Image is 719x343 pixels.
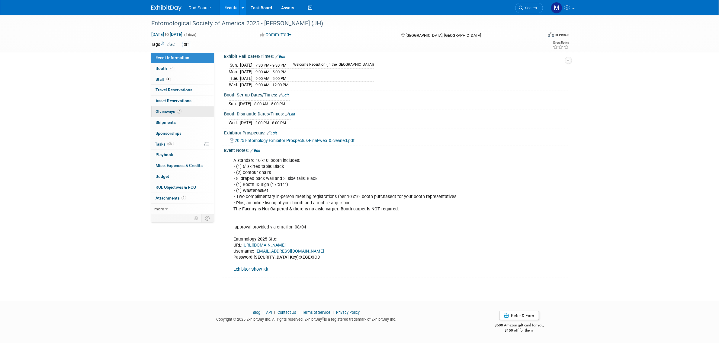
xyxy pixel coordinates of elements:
[551,2,562,14] img: Melissa Conboy
[156,55,190,60] span: Event Information
[156,163,203,168] span: Misc. Expenses & Credits
[239,101,252,107] td: [DATE]
[278,310,296,315] a: Contact Us
[256,76,287,81] span: 9:00 AM - 5:00 PM
[164,32,170,37] span: to
[156,185,196,190] span: ROI, Objectives & ROO
[224,109,568,117] div: Booth Dismantle Dates/Times:
[235,138,355,143] span: 2025 Entomology Exhibitor Prospectus-Final-web_0.cleaned.pdf
[499,311,539,320] a: Refer & Earn
[156,98,192,103] span: Asset Reservations
[224,146,568,154] div: Event Notes:
[240,62,253,69] td: [DATE]
[229,69,240,75] td: Mon.
[149,18,534,29] div: Entomological Society of America 2025 - [PERSON_NAME] (JH)
[548,32,554,37] img: Format-Inperson.png
[156,174,169,179] span: Budget
[166,77,171,81] span: 4
[184,33,197,37] span: (4 days)
[230,155,502,275] div: A standard 10’x10’ booth includes: • (1) 6’ skirted table: Black • (2) contour chairs • 8’ draped...
[255,102,285,106] span: 8:00 AM - 5:00 PM
[151,182,214,193] a: ROI, Objectives & ROO
[266,310,272,315] a: API
[151,32,183,37] span: [DATE] [DATE]
[297,310,301,315] span: |
[151,171,214,182] a: Budget
[251,149,261,153] a: Edit
[279,93,289,97] a: Edit
[151,41,177,48] td: Tags
[253,310,260,315] a: Blog
[151,117,214,128] a: Shipments
[302,310,330,315] a: Terms of Service
[224,128,568,136] div: Exhibitor Prospectus:
[151,139,214,149] a: Tasks0%
[151,149,214,160] a: Playbook
[151,193,214,203] a: Attachments2
[240,82,253,88] td: [DATE]
[229,82,240,88] td: Wed.
[151,128,214,139] a: Sponsorships
[156,196,186,200] span: Attachments
[151,85,214,95] a: Travel Reservations
[406,33,481,38] span: [GEOGRAPHIC_DATA], [GEOGRAPHIC_DATA]
[240,69,253,75] td: [DATE]
[182,42,191,48] div: SIT
[256,83,289,87] span: 9:00 AM - 12:00 PM
[276,55,286,59] a: Edit
[470,319,568,333] div: $500 Amazon gift card for you,
[156,120,176,125] span: Shipments
[155,206,164,211] span: more
[151,63,214,74] a: Booth
[234,237,278,242] b: Entomology 2025 Site:
[151,96,214,106] a: Asset Reservations
[240,75,253,82] td: [DATE]
[151,52,214,63] a: Event Information
[256,70,287,74] span: 9:00 AM - 5:00 PM
[256,249,324,254] a: [EMAIL_ADDRESS][DOMAIN_NAME]
[181,196,186,200] span: 2
[255,121,286,125] span: 2:00 PM - 8:00 PM
[290,62,374,69] td: Welcome Reception (in the [GEOGRAPHIC_DATA])
[273,310,277,315] span: |
[224,90,568,98] div: Booth Set-up Dates/Times:
[258,32,294,38] button: Committed
[151,74,214,85] a: Staff4
[234,267,269,272] a: Exhibitor Show Kit
[229,62,240,69] td: Sun.
[156,131,182,136] span: Sponsorships
[234,206,399,212] b: The Facility is Not Carpeted & there is no aisle carpet. Booth carpet Is NOT required.​
[261,310,265,315] span: |
[156,66,174,71] span: Booth
[231,138,355,143] a: 2025 Entomology Exhibitor Prospectus-Final-web_0.cleaned.pdf
[191,214,202,222] td: Personalize Event Tab Strip
[234,243,243,248] b: URL:
[553,41,569,44] div: Event Rating
[201,214,214,222] td: Toggle Event Tabs
[151,315,462,322] div: Copyright © 2025 ExhibitDay, Inc. All rights reserved. ExhibitDay is a registered trademark of Ex...
[523,6,537,10] span: Search
[331,310,335,315] span: |
[336,310,360,315] a: Privacy Policy
[470,328,568,333] div: $150 off for them.
[151,5,181,11] img: ExhibitDay
[224,52,568,60] div: Exhibit Hall Dates/Times:
[229,75,240,82] td: Tue.
[507,31,570,40] div: Event Format
[155,142,174,146] span: Tasks
[151,204,214,214] a: more
[151,106,214,117] a: Giveaways7
[515,3,543,13] a: Search
[256,63,287,68] span: 7:30 PM - 9:30 PM
[234,255,300,260] b: Password [SECURITY_DATA] Key):
[170,67,173,70] i: Booth reservation complete
[267,131,277,135] a: Edit
[243,243,286,248] a: [URL][DOMAIN_NAME]
[156,109,181,114] span: Giveaways
[322,317,324,320] sup: ®
[156,77,171,82] span: Staff
[151,160,214,171] a: Misc. Expenses & Credits
[286,112,296,116] a: Edit
[229,120,240,126] td: Wed.
[229,101,239,107] td: Sun.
